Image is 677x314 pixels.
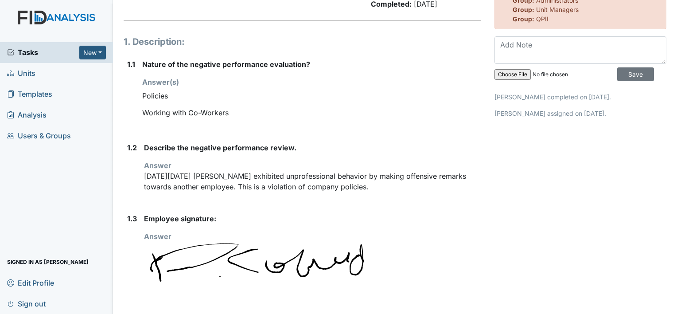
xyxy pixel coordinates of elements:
span: Sign out [7,297,46,310]
p: [PERSON_NAME] assigned on [DATE]. [494,109,666,118]
input: Save [617,67,654,81]
label: Nature of the negative performance evaluation? [142,59,310,70]
div: Working with Co-Workers [142,104,481,121]
span: Templates [7,87,52,101]
strong: Answer(s) [142,78,179,86]
span: QPII [536,15,549,23]
span: Unit Managers [536,6,579,13]
strong: Group: [513,6,534,13]
span: Signed in as [PERSON_NAME] [7,255,89,269]
strong: Group: [513,15,534,23]
strong: Answer [144,161,171,170]
img: vVywAAAAAElFTkSuQmCC [144,242,410,286]
a: Tasks [7,47,79,58]
label: 1.1 [127,59,135,70]
label: 1.3 [127,213,137,224]
p: [DATE][DATE] [PERSON_NAME] exhibited unprofessional behavior by making offensive remarks towards ... [144,171,481,192]
span: Analysis [7,108,47,122]
label: Describe the negative performance review. [144,142,296,153]
h1: 1. Description: [124,35,481,48]
span: Users & Groups [7,129,71,143]
button: New [79,46,106,59]
div: Policies [142,87,481,104]
span: Units [7,67,35,80]
p: [PERSON_NAME] completed on [DATE]. [494,92,666,102]
label: 1.2 [127,142,137,153]
label: Employee signature: [144,213,216,224]
strong: Answer [144,232,171,241]
span: Edit Profile [7,276,54,290]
